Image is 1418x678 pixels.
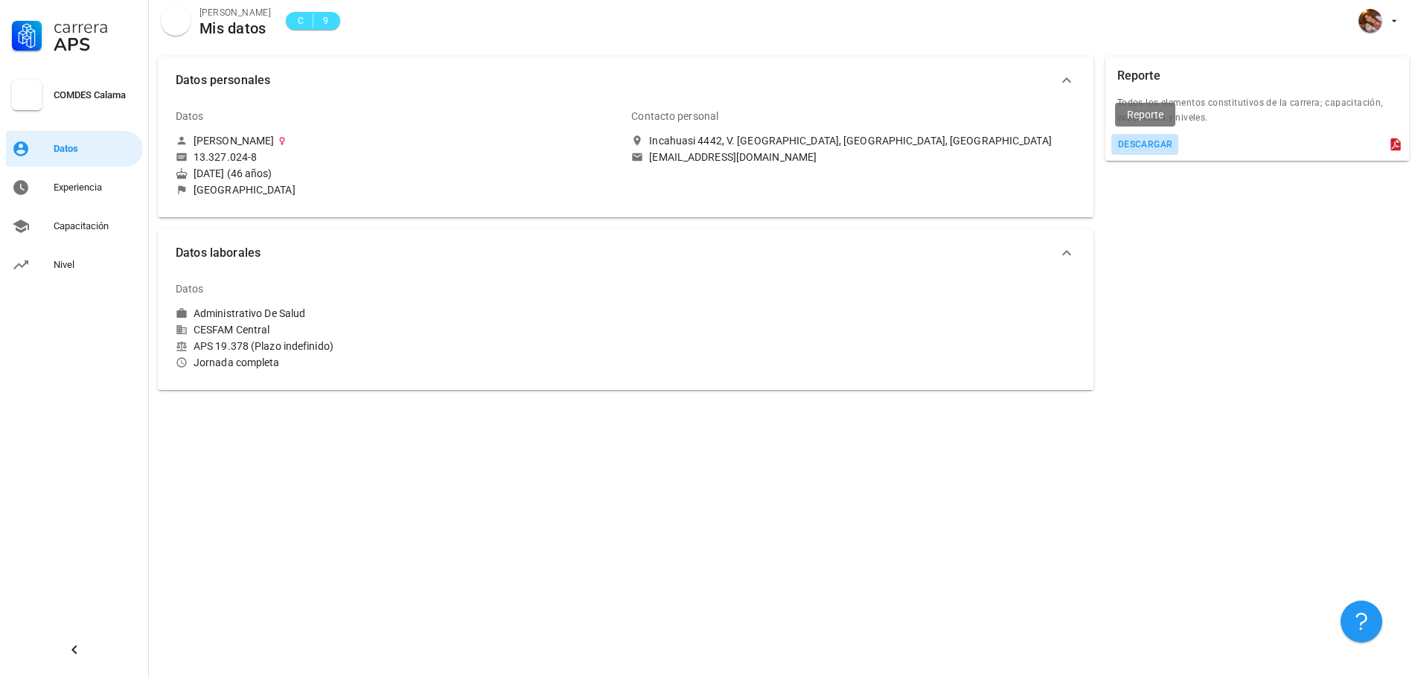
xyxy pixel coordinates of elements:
div: CESFAM Central [176,323,619,336]
span: Datos personales [176,70,1058,91]
div: 13.327.024-8 [194,150,257,164]
a: Capacitación [6,208,143,244]
div: avatar [1358,9,1382,33]
div: descargar [1117,139,1173,150]
div: Contacto personal [631,98,718,134]
div: Nivel [54,259,137,271]
div: Jornada completa [176,356,619,369]
div: [PERSON_NAME] [199,5,271,20]
a: Datos [6,131,143,167]
span: C [295,13,307,28]
button: Datos laborales [158,229,1093,277]
div: Carrera [54,18,137,36]
a: Incahuasi 4442, V. [GEOGRAPHIC_DATA], [GEOGRAPHIC_DATA], [GEOGRAPHIC_DATA] [631,134,1075,147]
a: [EMAIL_ADDRESS][DOMAIN_NAME] [631,150,1075,164]
div: Experiencia [54,182,137,194]
div: COMDES Calama [54,89,137,101]
div: [EMAIL_ADDRESS][DOMAIN_NAME] [649,150,817,164]
div: Datos [54,143,137,155]
div: Mis datos [199,20,271,36]
div: [DATE] (46 años) [176,167,619,180]
div: Datos [176,98,204,134]
div: Reporte [1117,57,1160,95]
div: [PERSON_NAME] [194,134,274,147]
div: Incahuasi 4442, V. [GEOGRAPHIC_DATA], [GEOGRAPHIC_DATA], [GEOGRAPHIC_DATA] [649,134,1051,147]
span: 9 [319,13,331,28]
button: descargar [1111,134,1179,155]
div: avatar [161,6,191,36]
div: APS [54,36,137,54]
div: Datos [176,271,204,307]
div: Todos los elementos constitutivos de la carrera; capacitación, experiencia y niveles. [1105,95,1409,134]
div: [GEOGRAPHIC_DATA] [194,183,296,196]
span: Datos laborales [176,243,1058,263]
div: Capacitación [54,220,137,232]
div: APS 19.378 (Plazo indefinido) [176,339,619,353]
button: Datos personales [158,57,1093,104]
a: Nivel [6,247,143,283]
a: Experiencia [6,170,143,205]
div: Administrativo De Salud [194,307,305,320]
